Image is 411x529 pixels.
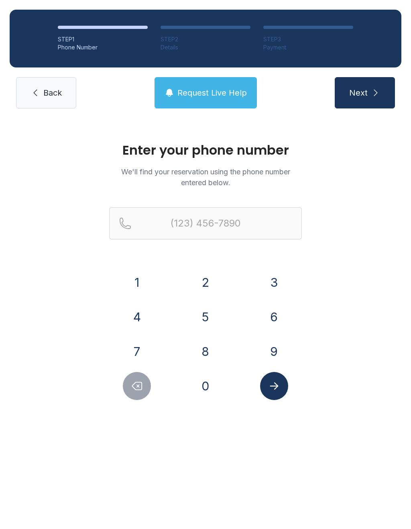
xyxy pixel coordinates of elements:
[123,337,151,366] button: 7
[123,372,151,400] button: Delete number
[123,268,151,296] button: 1
[191,337,220,366] button: 8
[191,372,220,400] button: 0
[260,303,288,331] button: 6
[177,87,247,98] span: Request Live Help
[161,43,250,51] div: Details
[349,87,368,98] span: Next
[161,35,250,43] div: STEP 2
[263,35,353,43] div: STEP 3
[260,337,288,366] button: 9
[109,144,302,157] h1: Enter your phone number
[263,43,353,51] div: Payment
[123,303,151,331] button: 4
[58,35,148,43] div: STEP 1
[260,268,288,296] button: 3
[109,166,302,188] p: We'll find your reservation using the phone number entered below.
[191,303,220,331] button: 5
[191,268,220,296] button: 2
[43,87,62,98] span: Back
[109,207,302,239] input: Reservation phone number
[58,43,148,51] div: Phone Number
[260,372,288,400] button: Submit lookup form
